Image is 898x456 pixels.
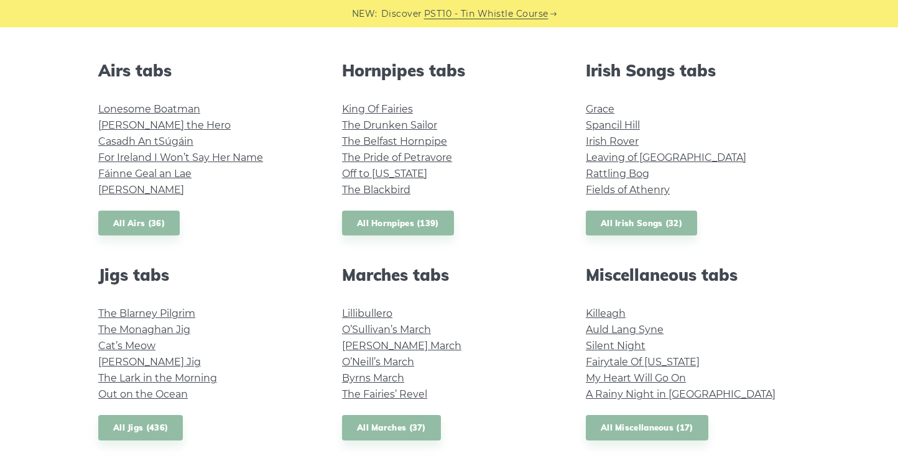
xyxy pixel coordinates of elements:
a: Cat’s Meow [98,340,155,352]
h2: Marches tabs [342,265,556,285]
a: Casadh An tSúgáin [98,135,193,147]
a: Silent Night [586,340,646,352]
a: The Monaghan Jig [98,324,190,335]
a: King Of Fairies [342,103,413,115]
span: Discover [381,7,422,21]
a: All Marches (37) [342,415,441,440]
h2: Irish Songs tabs [586,61,800,80]
h2: Hornpipes tabs [342,61,556,80]
a: [PERSON_NAME] Jig [98,356,201,368]
a: My Heart Will Go On [586,372,686,384]
a: Fairytale Of [US_STATE] [586,356,700,368]
a: O’Sullivan’s March [342,324,431,335]
a: Rattling Bog [586,168,649,180]
a: Irish Rover [586,135,639,147]
a: Fields of Athenry [586,184,670,196]
a: All Airs (36) [98,211,180,236]
a: The Lark in the Morning [98,372,217,384]
h2: Miscellaneous tabs [586,265,800,285]
a: [PERSON_NAME] the Hero [98,119,231,131]
span: NEW: [352,7,377,21]
a: [PERSON_NAME] [98,184,184,196]
a: Lonesome Boatman [98,103,200,115]
a: Lillibullero [342,308,392,319]
a: PST10 - Tin Whistle Course [424,7,549,21]
a: Killeagh [586,308,626,319]
a: [PERSON_NAME] March [342,340,461,352]
a: For Ireland I Won’t Say Her Name [98,152,263,163]
h2: Jigs tabs [98,265,312,285]
a: The Blackbird [342,184,410,196]
a: The Blarney Pilgrim [98,308,195,319]
a: Leaving of [GEOGRAPHIC_DATA] [586,152,746,163]
a: Out on the Ocean [98,388,188,400]
a: Fáinne Geal an Lae [98,168,192,180]
a: The Drunken Sailor [342,119,437,131]
a: All Jigs (436) [98,415,183,440]
a: The Fairies’ Revel [342,388,427,400]
a: The Belfast Hornpipe [342,135,447,147]
a: The Pride of Petravore [342,152,452,163]
a: Byrns March [342,372,404,384]
a: O’Neill’s March [342,356,414,368]
a: Off to [US_STATE] [342,168,427,180]
a: All Miscellaneous (17) [586,415,708,440]
h2: Airs tabs [98,61,312,80]
a: All Hornpipes (139) [342,211,454,236]
a: Auld Lang Syne [586,324,664,335]
a: All Irish Songs (32) [586,211,697,236]
a: Grace [586,103,614,115]
a: A Rainy Night in [GEOGRAPHIC_DATA] [586,388,775,400]
a: Spancil Hill [586,119,640,131]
